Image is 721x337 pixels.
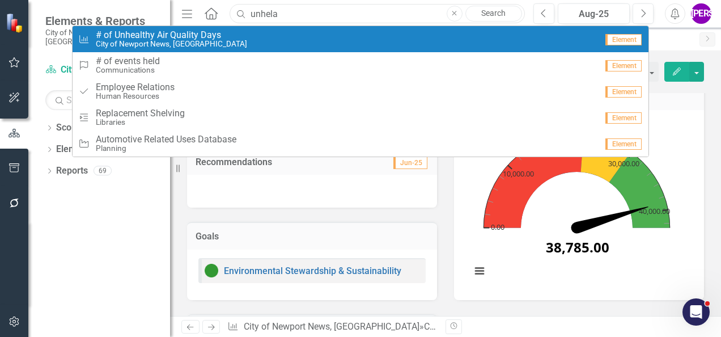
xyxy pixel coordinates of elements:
button: [PERSON_NAME] [691,3,711,24]
span: Element [605,86,642,98]
div: Aug-25 [562,7,626,21]
a: Replacement ShelvingLibrariesElement [73,104,648,130]
small: Libraries [96,118,185,127]
span: # of Unhealthy Air Quality Days [96,30,247,40]
a: Element [73,52,648,78]
div: Chart. Highcharts interactive chart. [465,119,693,289]
span: Element [605,112,642,124]
small: Planning [96,144,236,153]
text: 38,785.00 [546,238,609,256]
span: Element [605,60,642,71]
div: 69 [94,166,112,176]
svg: Interactive chart [465,119,688,289]
a: City of Newport News, [GEOGRAPHIC_DATA] [244,321,419,332]
path: 38,785. Actual. [575,201,650,233]
a: Environmental Stewardship & Sustainability [224,266,401,276]
span: Replacement Shelving [96,108,185,119]
a: Search [465,6,522,22]
a: Elements [56,143,94,156]
h3: Recommendations [196,157,355,167]
span: Elements & Reports [45,14,159,28]
a: Reports [56,165,88,178]
text: 10,000.00 [503,168,534,179]
a: # of Unhealthy Air Quality DaysCity of Newport News, [GEOGRAPHIC_DATA]Element [73,26,648,52]
small: City of Newport News, [GEOGRAPHIC_DATA] [45,28,159,47]
button: View chart menu, Chart [472,263,487,279]
a: City of Newport News, [GEOGRAPHIC_DATA] [45,64,159,77]
span: Element [605,138,642,150]
text: 40,000.00 [639,207,670,217]
iframe: Intercom live chat [682,298,710,326]
a: Employee RelationsHuman ResourcesElement [73,78,648,104]
text: 30,000.00 [608,158,639,168]
a: Automotive Related Uses DatabasePlanningElement [73,130,648,157]
input: Search ClearPoint... [230,4,525,24]
text: 0.00 [491,222,504,232]
span: Employee Relations [96,82,175,92]
span: Element [605,34,642,45]
small: Human Resources [96,92,175,100]
input: Search Below... [45,90,159,110]
small: City of Newport News, [GEOGRAPHIC_DATA] [96,40,247,48]
span: Jun-25 [393,157,427,169]
a: City KPIs [424,321,460,332]
button: Aug-25 [558,3,630,24]
a: Scorecards [56,121,103,134]
img: ClearPoint Strategy [6,12,26,32]
img: On Target [205,264,218,277]
h3: Goals [196,231,429,242]
span: Automotive Related Uses Database [96,134,236,145]
div: » » [227,321,437,334]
